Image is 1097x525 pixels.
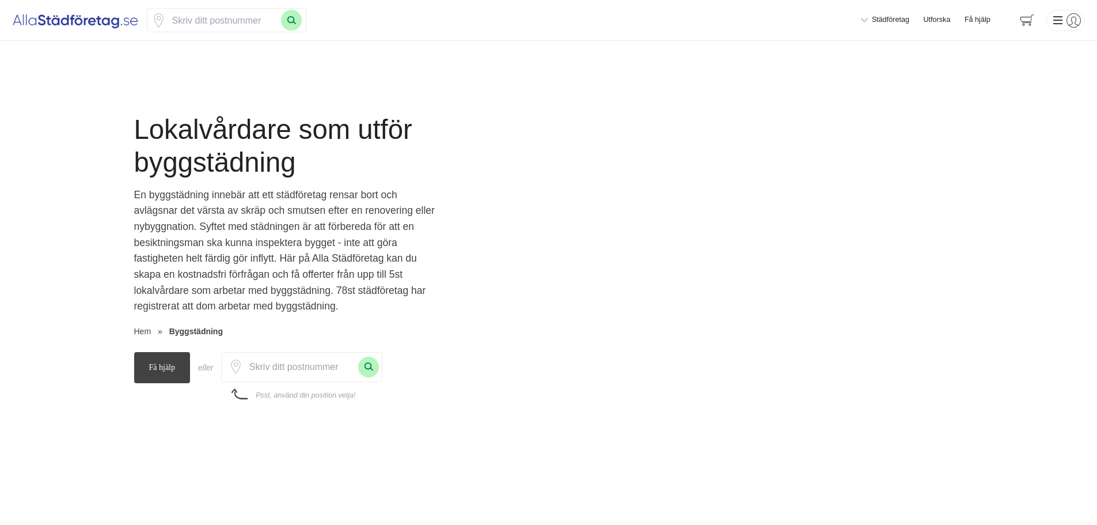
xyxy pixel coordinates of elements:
[169,327,223,336] a: Byggstädning
[158,325,162,338] span: »
[243,355,358,378] input: Skriv ditt postnummer
[134,352,191,383] span: Få hjälp
[166,9,281,32] input: Skriv ditt postnummer
[872,15,909,25] span: Städföretag
[1012,10,1042,31] span: navigation-cart
[198,361,213,374] div: eller
[134,327,151,336] a: Hem
[134,187,439,320] p: En byggstädning innebär att ett städföretag rensar bort och avlägsnar det värsta av skräp och smu...
[924,15,951,25] a: Utforska
[229,360,243,374] span: Klicka för att använda din position.
[358,357,379,377] button: Sök med postnummer
[965,15,990,25] span: Få hjälp
[12,11,139,29] img: Alla Städföretag
[151,13,166,28] span: Klicka för att använda din position.
[134,114,473,187] h1: Lokalvårdare som utför byggstädning
[229,360,243,374] svg: Pin / Karta
[134,325,439,338] nav: Breadcrumb
[281,10,302,31] button: Sök med postnummer
[151,13,166,28] svg: Pin / Karta
[256,391,356,401] div: Psst, använd din position vetja!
